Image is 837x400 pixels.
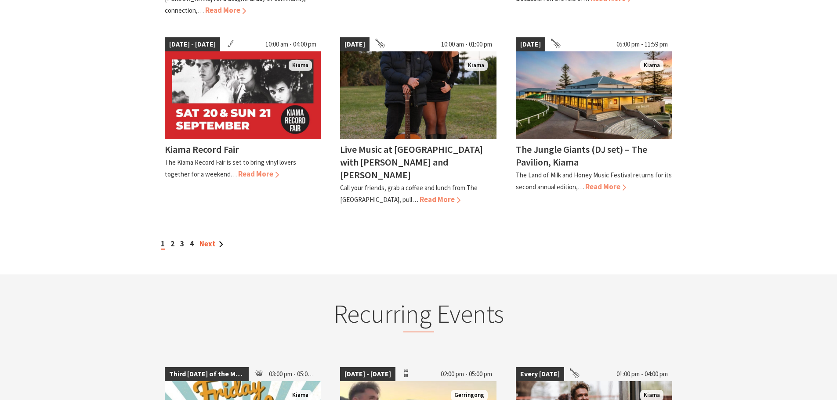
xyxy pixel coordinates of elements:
span: 1 [161,239,165,250]
h4: Kiama Record Fair [165,143,239,155]
a: [DATE] 05:00 pm - 11:59 pm Land of Milk an Honey Festival Kiama The Jungle Giants (DJ set) – The ... [516,37,672,206]
p: Call your friends, grab a coffee and lunch from The [GEOGRAPHIC_DATA], pull… [340,184,478,204]
span: 10:00 am - 01:00 pm [437,37,496,51]
span: 02:00 pm - 05:00 pm [436,367,496,381]
span: Third [DATE] of the Month [165,367,249,381]
a: [DATE] - [DATE] 10:00 am - 04:00 pm Kiama Kiama Record Fair The Kiama Record Fair is set to bring... [165,37,321,206]
span: Read More [205,5,246,15]
span: [DATE] [516,37,545,51]
a: 4 [190,239,194,249]
span: Read More [420,195,460,204]
a: 3 [180,239,184,249]
span: [DATE] [340,37,370,51]
h4: The Jungle Giants (DJ set) – The Pavilion, Kiama [516,143,647,168]
span: Kiama [464,60,488,71]
span: Kiama [640,60,663,71]
span: 01:00 pm - 04:00 pm [612,367,672,381]
span: 05:00 pm - 11:59 pm [612,37,672,51]
span: Read More [238,169,279,179]
span: 03:00 pm - 05:00 pm [265,367,321,381]
a: 2 [170,239,174,249]
span: [DATE] - [DATE] [340,367,395,381]
a: [DATE] 10:00 am - 01:00 pm Em & Ron Kiama Live Music at [GEOGRAPHIC_DATA] with [PERSON_NAME] and ... [340,37,496,206]
h2: Recurring Events [246,299,591,333]
span: 10:00 am - 04:00 pm [261,37,321,51]
img: Land of Milk an Honey Festival [516,51,672,139]
p: The Kiama Record Fair is set to bring vinyl lovers together for a weekend… [165,158,296,178]
span: [DATE] - [DATE] [165,37,220,51]
a: Next [199,239,223,249]
span: Read More [585,182,626,191]
p: The Land of Milk and Honey Music Festival returns for its second annual edition,… [516,171,672,191]
span: Kiama [289,60,312,71]
img: Em & Ron [340,51,496,139]
h4: Live Music at [GEOGRAPHIC_DATA] with [PERSON_NAME] and [PERSON_NAME] [340,143,483,181]
span: Every [DATE] [516,367,564,381]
